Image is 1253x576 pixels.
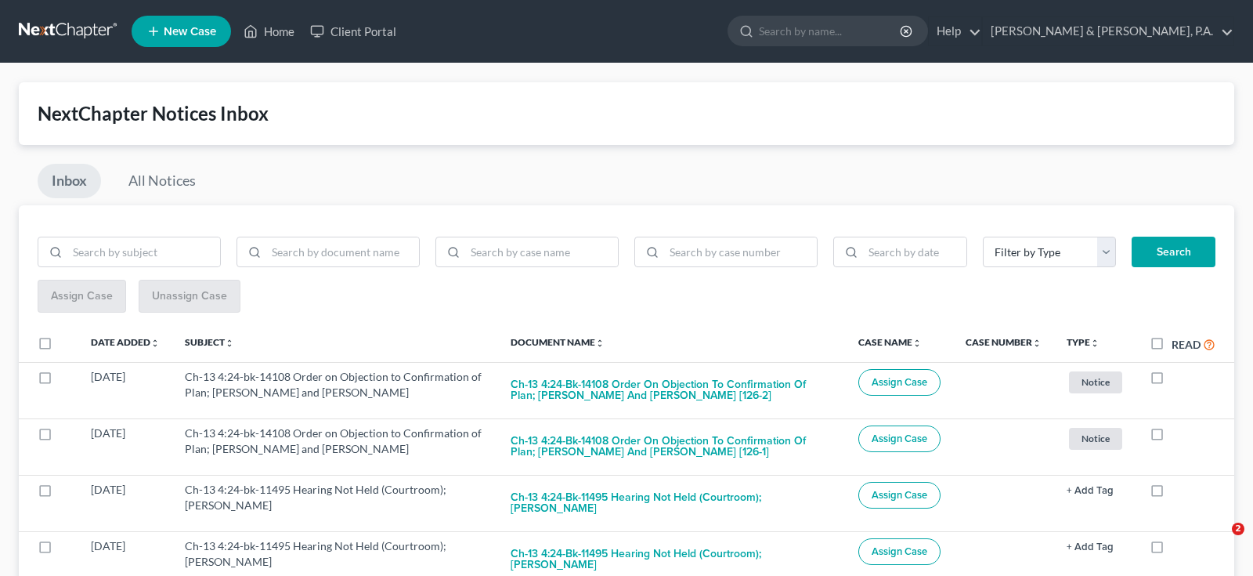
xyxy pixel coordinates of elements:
button: Ch-13 4:24-bk-11495 Hearing Not Held (Courtroom); [PERSON_NAME] [511,482,833,524]
a: Notice [1067,426,1125,451]
td: [DATE] [78,362,172,418]
input: Search by case name [465,237,618,267]
td: Ch-13 4:24-bk-11495 Hearing Not Held (Courtroom); [PERSON_NAME] [172,475,498,531]
a: [PERSON_NAME] & [PERSON_NAME], P.A. [983,17,1233,45]
button: Search [1132,237,1215,268]
a: Client Portal [302,17,404,45]
i: unfold_more [225,339,234,348]
iframe: Intercom live chat [1200,523,1237,560]
td: [DATE] [78,418,172,475]
a: All Notices [114,164,210,198]
span: Notice [1069,428,1122,449]
button: Ch-13 4:24-bk-14108 Order on Objection to Confirmation of Plan; [PERSON_NAME] and [PERSON_NAME] [... [511,426,833,468]
input: Search by date [863,237,966,267]
a: Case Nameunfold_more [858,336,922,348]
span: 2 [1232,523,1244,535]
a: Help [929,17,981,45]
a: Date Addedunfold_more [91,336,160,348]
i: unfold_more [150,339,160,348]
i: unfold_more [1090,339,1100,348]
button: Assign Case [858,538,941,565]
span: Assign Case [872,376,927,389]
a: + Add Tag [1067,482,1125,498]
td: [DATE] [78,475,172,531]
a: Typeunfold_more [1067,336,1100,348]
button: Assign Case [858,369,941,396]
a: Case Numberunfold_more [966,336,1042,348]
span: Assign Case [872,433,927,445]
a: Subjectunfold_more [185,336,234,348]
i: unfold_more [912,339,922,348]
input: Search by name... [759,16,902,45]
button: Ch-13 4:24-bk-14108 Order on Objection to Confirmation of Plan; [PERSON_NAME] and [PERSON_NAME] [... [511,369,833,411]
button: + Add Tag [1067,542,1114,552]
span: Notice [1069,371,1122,393]
i: unfold_more [1032,339,1042,348]
i: unfold_more [595,339,605,348]
input: Search by subject [67,237,220,267]
a: Notice [1067,369,1125,395]
a: Home [236,17,302,45]
button: Assign Case [858,426,941,452]
span: New Case [164,26,216,38]
label: Read [1172,336,1201,353]
span: Assign Case [872,545,927,558]
button: + Add Tag [1067,486,1114,496]
td: Ch-13 4:24-bk-14108 Order on Objection to Confirmation of Plan; [PERSON_NAME] and [PERSON_NAME] [172,362,498,418]
a: + Add Tag [1067,538,1125,554]
a: Inbox [38,164,101,198]
input: Search by document name [266,237,419,267]
div: NextChapter Notices Inbox [38,101,1215,126]
td: Ch-13 4:24-bk-14108 Order on Objection to Confirmation of Plan; [PERSON_NAME] and [PERSON_NAME] [172,418,498,475]
a: Document Nameunfold_more [511,336,605,348]
span: Assign Case [872,489,927,502]
input: Search by case number [664,237,817,267]
button: Assign Case [858,482,941,509]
